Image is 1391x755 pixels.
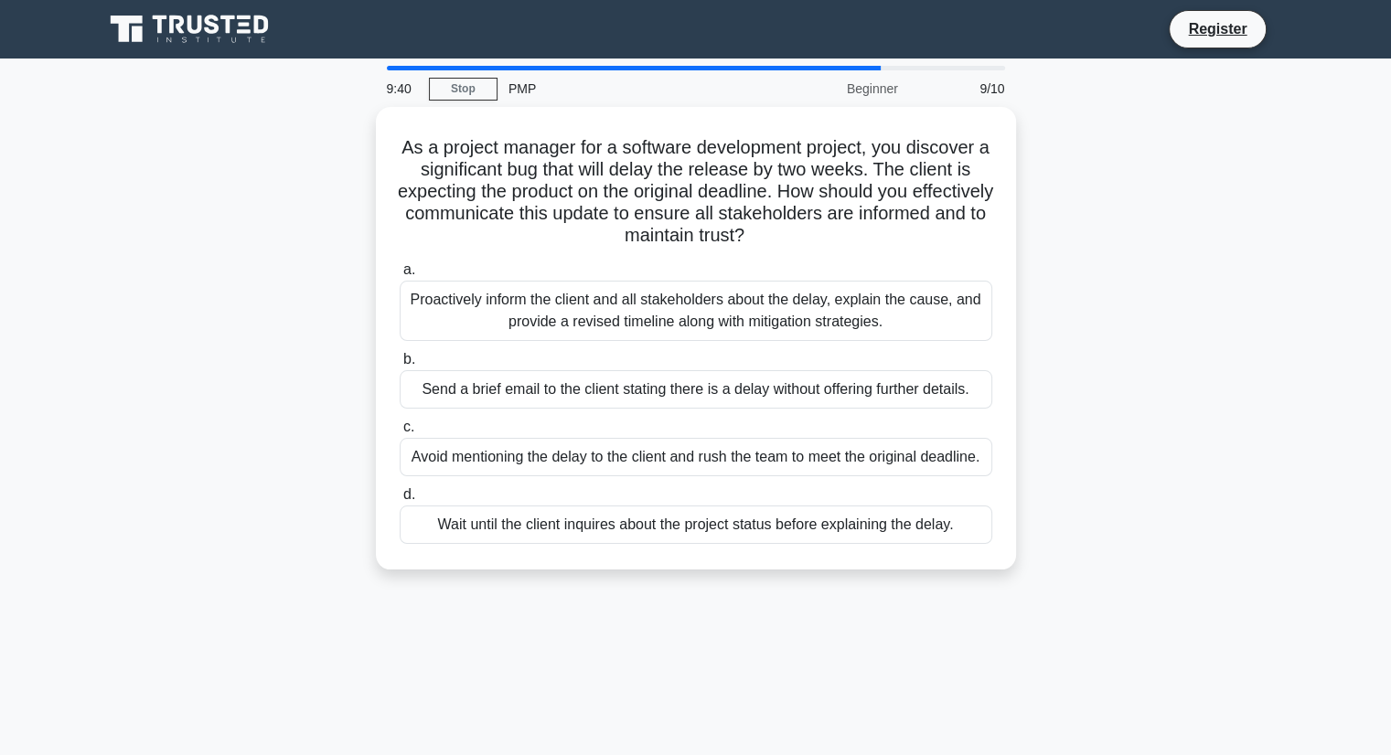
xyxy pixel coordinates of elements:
[376,70,429,107] div: 9:40
[400,505,992,544] div: Wait until the client inquires about the project status before explaining the delay.
[429,78,498,101] a: Stop
[403,261,415,277] span: a.
[403,419,414,434] span: c.
[749,70,909,107] div: Beginner
[400,281,992,341] div: Proactively inform the client and all stakeholders about the delay, explain the cause, and provid...
[400,370,992,409] div: Send a brief email to the client stating there is a delay without offering further details.
[400,438,992,476] div: Avoid mentioning the delay to the client and rush the team to meet the original deadline.
[498,70,749,107] div: PMP
[398,136,994,248] h5: As a project manager for a software development project, you discover a significant bug that will...
[403,486,415,502] span: d.
[1177,17,1257,40] a: Register
[403,351,415,367] span: b.
[909,70,1016,107] div: 9/10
